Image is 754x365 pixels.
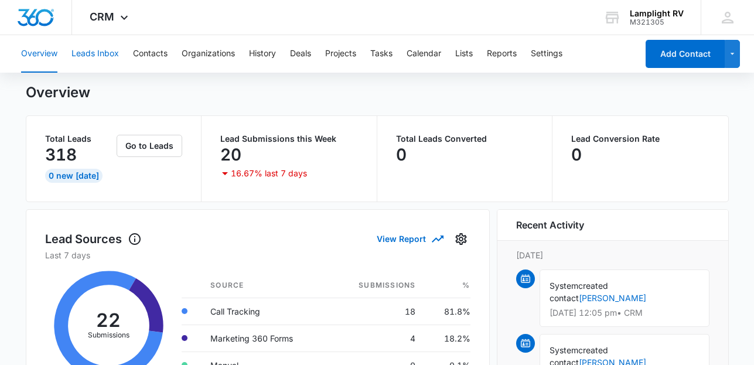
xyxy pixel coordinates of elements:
button: View Report [377,228,442,249]
button: Overview [21,35,57,73]
button: Reports [487,35,517,73]
div: account name [630,9,684,18]
button: Lists [455,35,473,73]
span: System [550,345,578,355]
p: 16.67% last 7 days [231,169,307,178]
th: Source [201,273,329,298]
span: created contact [550,281,608,303]
p: 318 [45,145,77,164]
button: Contacts [133,35,168,73]
button: History [249,35,276,73]
p: 0 [396,145,407,164]
p: [DATE] [516,249,709,261]
div: account id [630,18,684,26]
button: Leads Inbox [71,35,119,73]
p: Last 7 days [45,249,470,261]
td: 4 [329,325,425,352]
button: Tasks [370,35,393,73]
td: 81.8% [425,298,470,325]
p: Lead Conversion Rate [571,135,709,143]
span: System [550,281,578,291]
button: Add Contact [646,40,725,68]
td: 18 [329,298,425,325]
button: Projects [325,35,356,73]
button: Calendar [407,35,441,73]
button: Organizations [182,35,235,73]
td: 18.2% [425,325,470,352]
h1: Overview [26,84,90,101]
h1: Lead Sources [45,230,142,248]
td: Call Tracking [201,298,329,325]
p: Total Leads [45,135,115,143]
p: [DATE] 12:05 pm • CRM [550,309,700,317]
button: Deals [290,35,311,73]
p: 20 [220,145,241,164]
button: Settings [452,230,470,248]
a: Go to Leads [117,141,182,151]
th: Submissions [329,273,425,298]
button: Go to Leads [117,135,182,157]
p: Lead Submissions this Week [220,135,358,143]
td: Marketing 360 Forms [201,325,329,352]
p: 0 [571,145,582,164]
h6: Recent Activity [516,218,584,232]
button: Settings [531,35,562,73]
a: [PERSON_NAME] [579,293,646,303]
p: Total Leads Converted [396,135,534,143]
span: CRM [90,11,114,23]
div: 0 New [DATE] [45,169,103,183]
th: % [425,273,470,298]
